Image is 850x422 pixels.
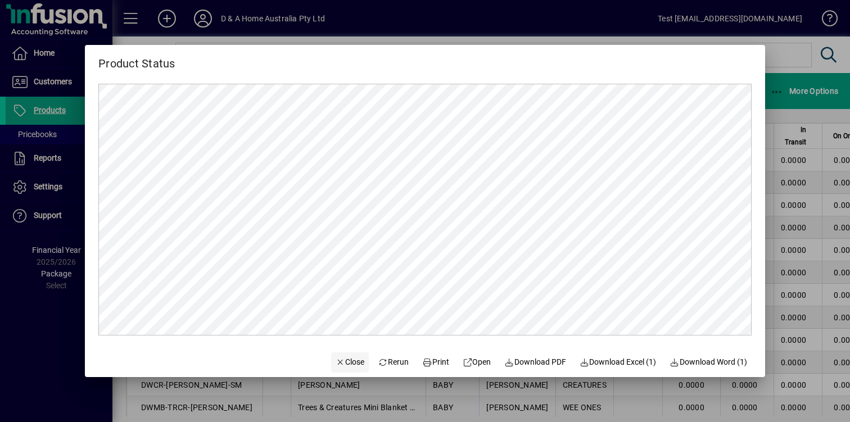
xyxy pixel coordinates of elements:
[85,45,189,72] h2: Product Status
[665,352,752,373] button: Download Word (1)
[504,356,566,368] span: Download PDF
[463,356,491,368] span: Open
[422,356,449,368] span: Print
[575,352,661,373] button: Download Excel (1)
[378,356,409,368] span: Rerun
[336,356,365,368] span: Close
[331,352,369,373] button: Close
[418,352,454,373] button: Print
[580,356,657,368] span: Download Excel (1)
[458,352,496,373] a: Open
[500,352,571,373] a: Download PDF
[670,356,747,368] span: Download Word (1)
